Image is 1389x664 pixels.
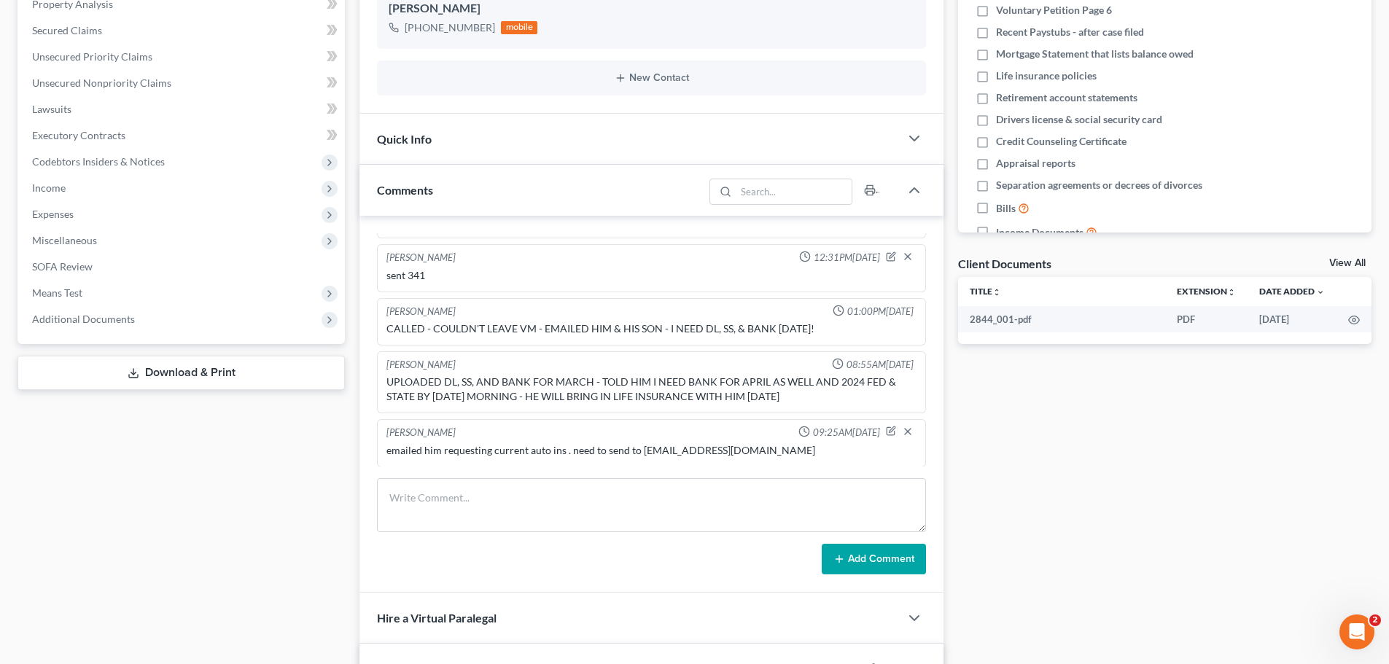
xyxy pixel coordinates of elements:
[814,251,880,265] span: 12:31PM[DATE]
[386,358,456,372] div: [PERSON_NAME]
[996,112,1162,127] span: Drivers license & social security card
[996,156,1075,171] span: Appraisal reports
[996,178,1202,192] span: Separation agreements or decrees of divorces
[20,122,345,149] a: Executory Contracts
[958,256,1051,271] div: Client Documents
[389,72,914,84] button: New Contact
[996,134,1127,149] span: Credit Counseling Certificate
[970,286,1001,297] a: Titleunfold_more
[1227,288,1236,297] i: unfold_more
[958,306,1165,332] td: 2844_001-pdf
[377,183,433,197] span: Comments
[992,288,1001,297] i: unfold_more
[20,70,345,96] a: Unsecured Nonpriority Claims
[1248,306,1337,332] td: [DATE]
[405,20,495,35] div: [PHONE_NUMBER]
[996,201,1016,216] span: Bills
[377,611,497,625] span: Hire a Virtual Paralegal
[1369,614,1381,626] span: 2
[386,305,456,319] div: [PERSON_NAME]
[996,90,1137,105] span: Retirement account statements
[1177,286,1236,297] a: Extensionunfold_more
[847,358,914,372] span: 08:55AM[DATE]
[32,234,97,246] span: Miscellaneous
[1316,288,1325,297] i: expand_more
[386,251,456,265] div: [PERSON_NAME]
[32,103,71,115] span: Lawsuits
[20,254,345,280] a: SOFA Review
[32,313,135,325] span: Additional Documents
[1165,306,1248,332] td: PDF
[736,179,852,204] input: Search...
[20,17,345,44] a: Secured Claims
[847,305,914,319] span: 01:00PM[DATE]
[996,3,1112,17] span: Voluntary Petition Page 6
[386,443,917,458] div: emailed him requesting current auto ins . need to send to [EMAIL_ADDRESS][DOMAIN_NAME]
[32,50,152,63] span: Unsecured Priority Claims
[386,426,456,440] div: [PERSON_NAME]
[377,132,432,146] span: Quick Info
[32,286,82,299] span: Means Test
[822,544,926,574] button: Add Comment
[32,155,165,168] span: Codebtors Insiders & Notices
[32,77,171,89] span: Unsecured Nonpriority Claims
[1329,258,1366,268] a: View All
[1339,614,1374,649] iframe: Intercom live chat
[996,25,1144,39] span: Recent Paystubs - after case filed
[996,69,1097,83] span: Life insurance policies
[501,21,537,34] div: mobile
[32,181,66,194] span: Income
[32,260,93,273] span: SOFA Review
[813,426,880,440] span: 09:25AM[DATE]
[386,321,917,336] div: CALLED - COULDN'T LEAVE VM - EMAILED HIM & HIS SON - I NEED DL, SS, & BANK [DATE]!
[20,96,345,122] a: Lawsuits
[386,375,917,404] div: UPLOADED DL, SS, AND BANK FOR MARCH - TOLD HIM I NEED BANK FOR APRIL AS WELL AND 2024 FED & STATE...
[996,47,1194,61] span: Mortgage Statement that lists balance owed
[20,44,345,70] a: Unsecured Priority Claims
[386,268,917,283] div: sent 341
[17,356,345,390] a: Download & Print
[996,225,1083,240] span: Income Documents
[32,208,74,220] span: Expenses
[32,129,125,141] span: Executory Contracts
[32,24,102,36] span: Secured Claims
[1259,286,1325,297] a: Date Added expand_more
